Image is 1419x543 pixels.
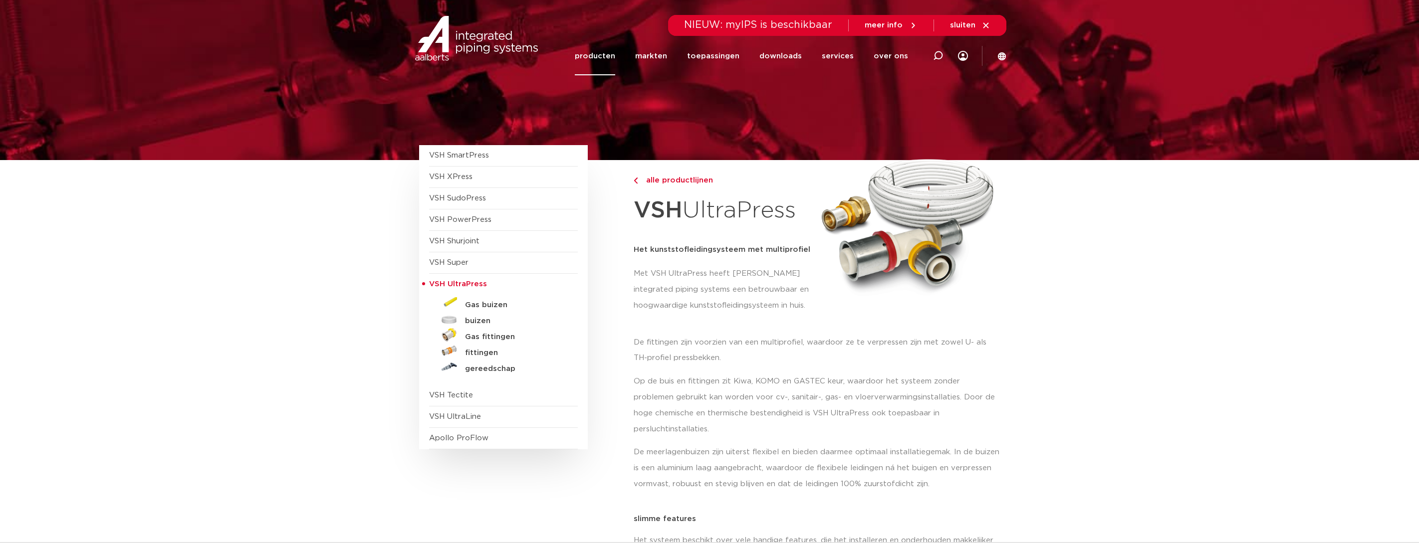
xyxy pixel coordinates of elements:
a: Gas fittingen [429,327,578,343]
a: sluiten [950,21,990,30]
a: VSH Shurjoint [429,237,479,245]
p: Met VSH UltraPress heeft [PERSON_NAME] integrated piping systems een betrouwbaar en hoogwaardige ... [634,266,814,314]
a: toepassingen [687,37,739,75]
a: over ons [874,37,908,75]
span: meer info [865,21,903,29]
a: VSH PowerPress [429,216,491,223]
h5: buizen [465,317,564,326]
span: sluiten [950,21,975,29]
h1: UltraPress [634,191,814,230]
img: chevron-right.svg [634,178,638,184]
p: Op de buis en fittingen zit Kiwa, KOMO en GASTEC keur, waardoor het systeem zonder problemen gebr... [634,373,1000,437]
a: VSH XPress [429,173,473,181]
a: services [822,37,854,75]
a: downloads [759,37,802,75]
a: markten [635,37,667,75]
a: meer info [865,21,918,30]
p: De fittingen zijn voorzien van een multiprofiel, waardoor ze te verpressen zijn met zowel U- als ... [634,335,1000,366]
a: gereedschap [429,359,578,375]
h5: Het kunststofleidingsysteem met multiprofiel [634,242,814,258]
p: De meerlagenbuizen zijn uiterst flexibel en bieden daarmee optimaal installatiegemak. In de buize... [634,444,1000,492]
a: producten [575,37,615,75]
h5: fittingen [465,349,564,358]
span: NIEUW: myIPS is beschikbaar [684,20,832,30]
h5: gereedschap [465,364,564,373]
a: Apollo ProFlow [429,434,488,442]
a: VSH SudoPress [429,194,486,202]
a: alle productlijnen [634,175,814,186]
span: alle productlijnen [640,177,713,184]
a: VSH Super [429,259,469,266]
strong: VSH [634,199,683,222]
a: VSH UltraLine [429,413,481,420]
span: VSH UltraPress [429,280,487,288]
h5: Gas fittingen [465,333,564,342]
a: VSH Tectite [429,391,473,399]
a: Gas buizen [429,295,578,311]
nav: Menu [575,37,908,75]
a: VSH SmartPress [429,152,489,159]
p: slimme features [634,515,1000,523]
h5: Gas buizen [465,301,564,310]
a: buizen [429,311,578,327]
a: fittingen [429,343,578,359]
